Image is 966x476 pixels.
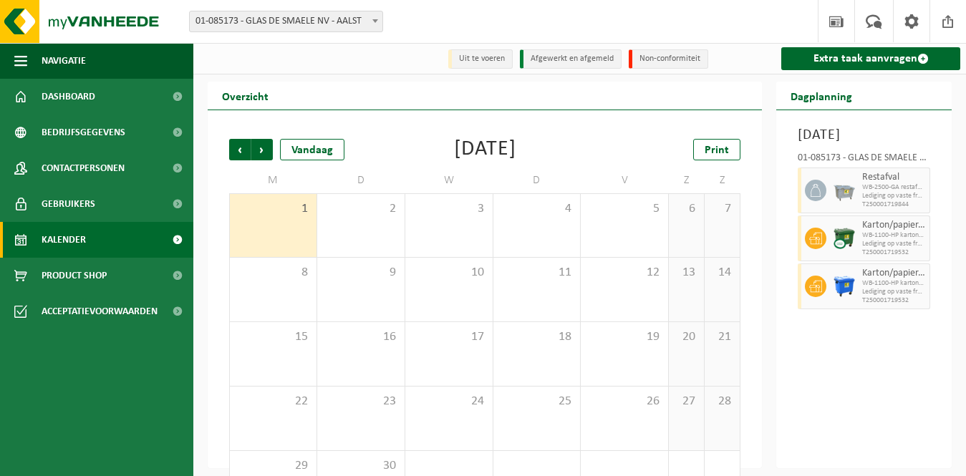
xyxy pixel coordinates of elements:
span: Contactpersonen [42,150,125,186]
span: Bedrijfsgegevens [42,115,125,150]
span: 11 [501,265,574,281]
img: WB-2500-GAL-GY-01 [834,180,855,201]
a: Print [693,139,740,160]
span: Product Shop [42,258,107,293]
div: Vandaag [280,139,344,160]
span: 1 [237,201,309,217]
div: [DATE] [454,139,516,160]
h2: Overzicht [208,82,283,110]
td: V [581,167,669,193]
span: 3 [412,201,486,217]
span: 22 [237,394,309,409]
span: 30 [324,458,397,474]
span: 4 [501,201,574,217]
span: Karton/papier, los (bedrijven) [862,268,926,279]
span: WB-1100-HP karton/papier, los [862,231,926,240]
span: 6 [676,201,697,217]
span: 5 [588,201,661,217]
span: 17 [412,329,486,345]
li: Uit te voeren [448,49,513,69]
span: 23 [324,394,397,409]
span: 18 [501,329,574,345]
span: 26 [588,394,661,409]
span: 19 [588,329,661,345]
img: WB-1100-HPE-BE-01 [834,276,855,297]
span: 01-085173 - GLAS DE SMAELE NV - AALST [190,11,382,31]
span: 14 [712,265,733,281]
span: Navigatie [42,43,86,79]
span: T250001719532 [862,296,926,305]
img: WB-1100-CU [834,228,855,249]
span: Lediging op vaste frequentie [862,192,926,200]
span: 12 [588,265,661,281]
span: Kalender [42,222,86,258]
span: 15 [237,329,309,345]
span: Gebruikers [42,186,95,222]
span: Restafval [862,172,926,183]
span: 2 [324,201,397,217]
span: 8 [237,265,309,281]
span: 9 [324,265,397,281]
span: Dashboard [42,79,95,115]
td: M [229,167,317,193]
td: W [405,167,493,193]
span: T250001719532 [862,248,926,257]
span: 28 [712,394,733,409]
span: 29 [237,458,309,474]
li: Afgewerkt en afgemeld [520,49,622,69]
td: Z [669,167,705,193]
td: D [317,167,405,193]
span: Print [705,145,729,156]
span: 10 [412,265,486,281]
span: 21 [712,329,733,345]
span: 13 [676,265,697,281]
span: Acceptatievoorwaarden [42,293,158,329]
span: Karton/papier, los (bedrijven) [862,220,926,231]
span: Lediging op vaste frequentie [862,240,926,248]
h3: [DATE] [798,125,930,146]
td: Z [705,167,740,193]
span: 16 [324,329,397,345]
span: 01-085173 - GLAS DE SMAELE NV - AALST [189,11,383,32]
li: Non-conformiteit [629,49,708,69]
span: 27 [676,394,697,409]
span: 20 [676,329,697,345]
span: Lediging op vaste frequentie [862,288,926,296]
span: 7 [712,201,733,217]
span: 25 [501,394,574,409]
span: Volgende [251,139,273,160]
div: 01-085173 - GLAS DE SMAELE NV - AALST [798,153,930,167]
td: D [493,167,581,193]
span: T250001719844 [862,200,926,209]
span: Vorige [229,139,251,160]
span: WB-1100-HP karton/papier, los [862,279,926,288]
span: WB-2500-GA restafval [862,183,926,192]
span: 24 [412,394,486,409]
h2: Dagplanning [776,82,866,110]
a: Extra taak aanvragen [781,47,960,70]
